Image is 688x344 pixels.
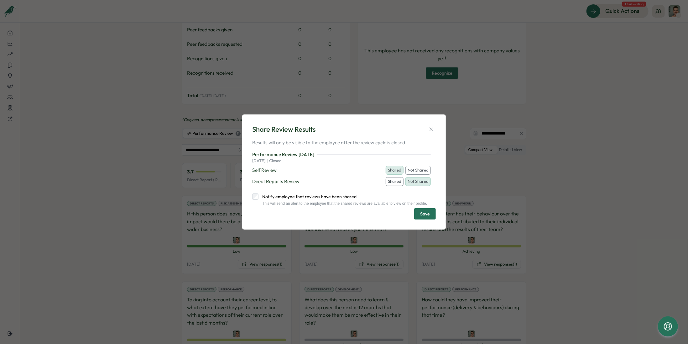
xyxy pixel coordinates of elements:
p: Performance Review [DATE] [252,151,314,158]
button: Shared [386,177,404,186]
button: Not Shared [405,166,431,175]
button: Not Shared [405,177,431,186]
p: Direct Reports Review [252,178,300,185]
span: Save [420,209,430,219]
button: Save [414,208,436,220]
button: Shared [386,166,404,175]
p: closed [269,158,282,164]
p: [DATE] [252,158,265,164]
div: Share Review Results [252,124,315,134]
p: Self Review [252,167,277,174]
div: This will send an alert to the employee that the shared reviews are available to view on their pr... [258,201,427,206]
label: Notify employee that reviews have been shared [258,193,427,200]
p: | [267,158,268,164]
p: Results will only be visible to the employee after the review cycle is closed. [252,139,436,146]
